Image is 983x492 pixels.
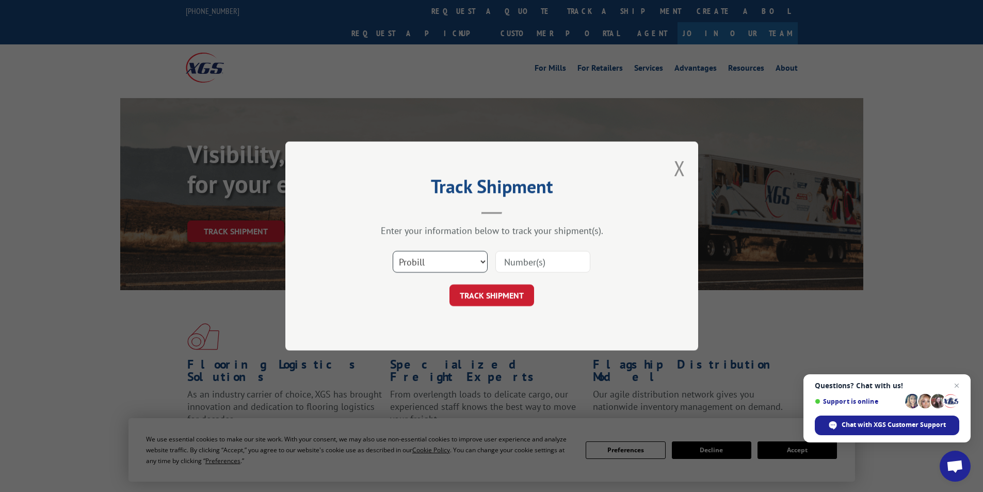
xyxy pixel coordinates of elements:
[950,379,963,392] span: Close chat
[674,154,685,182] button: Close modal
[495,251,590,273] input: Number(s)
[815,398,901,405] span: Support is online
[940,451,971,482] div: Open chat
[815,416,959,435] div: Chat with XGS Customer Support
[815,382,959,390] span: Questions? Chat with us!
[337,179,647,199] h2: Track Shipment
[842,420,946,430] span: Chat with XGS Customer Support
[337,225,647,236] div: Enter your information below to track your shipment(s).
[449,284,534,306] button: TRACK SHIPMENT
